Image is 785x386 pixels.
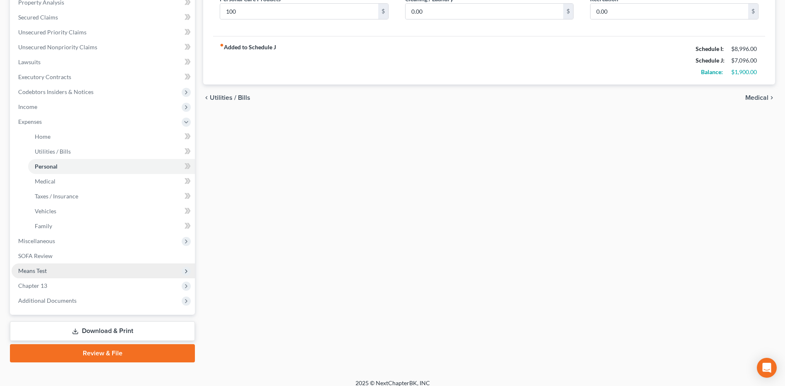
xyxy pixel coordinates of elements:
span: Executory Contracts [18,73,71,80]
span: Utilities / Bills [35,148,71,155]
a: Lawsuits [12,55,195,70]
span: Additional Documents [18,297,77,304]
a: Medical [28,174,195,189]
a: Executory Contracts [12,70,195,84]
input: -- [591,4,748,19]
button: chevron_left Utilities / Bills [203,94,250,101]
strong: Schedule J: [696,57,725,64]
input: -- [220,4,378,19]
a: Family [28,219,195,234]
span: Secured Claims [18,14,58,21]
a: Unsecured Priority Claims [12,25,195,40]
span: Utilities / Bills [210,94,250,101]
a: Secured Claims [12,10,195,25]
span: Expenses [18,118,42,125]
span: Unsecured Nonpriority Claims [18,43,97,51]
i: fiber_manual_record [220,43,224,47]
a: Unsecured Nonpriority Claims [12,40,195,55]
div: Open Intercom Messenger [757,358,777,378]
span: Chapter 13 [18,282,47,289]
span: Medical [745,94,768,101]
span: Lawsuits [18,58,41,65]
i: chevron_left [203,94,210,101]
a: Taxes / Insurance [28,189,195,204]
a: Home [28,129,195,144]
span: Miscellaneous [18,237,55,244]
a: Vehicles [28,204,195,219]
a: Download & Print [10,321,195,341]
span: Vehicles [35,207,56,215]
strong: Balance: [701,68,723,75]
a: SOFA Review [12,248,195,263]
div: $8,996.00 [731,45,759,53]
div: $ [563,4,573,19]
span: SOFA Review [18,252,53,259]
span: Personal [35,163,58,170]
span: Family [35,222,52,229]
i: chevron_right [768,94,775,101]
span: Medical [35,178,55,185]
span: Income [18,103,37,110]
span: Unsecured Priority Claims [18,29,86,36]
span: Taxes / Insurance [35,193,78,200]
strong: Schedule I: [696,45,724,52]
a: Review & File [10,344,195,362]
button: Medical chevron_right [745,94,775,101]
input: -- [406,4,563,19]
strong: Added to Schedule J [220,43,276,78]
span: Home [35,133,50,140]
div: $ [748,4,758,19]
div: $ [378,4,388,19]
div: $7,096.00 [731,56,759,65]
a: Utilities / Bills [28,144,195,159]
div: $1,900.00 [731,68,759,76]
a: Personal [28,159,195,174]
span: Codebtors Insiders & Notices [18,88,94,95]
span: Means Test [18,267,47,274]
